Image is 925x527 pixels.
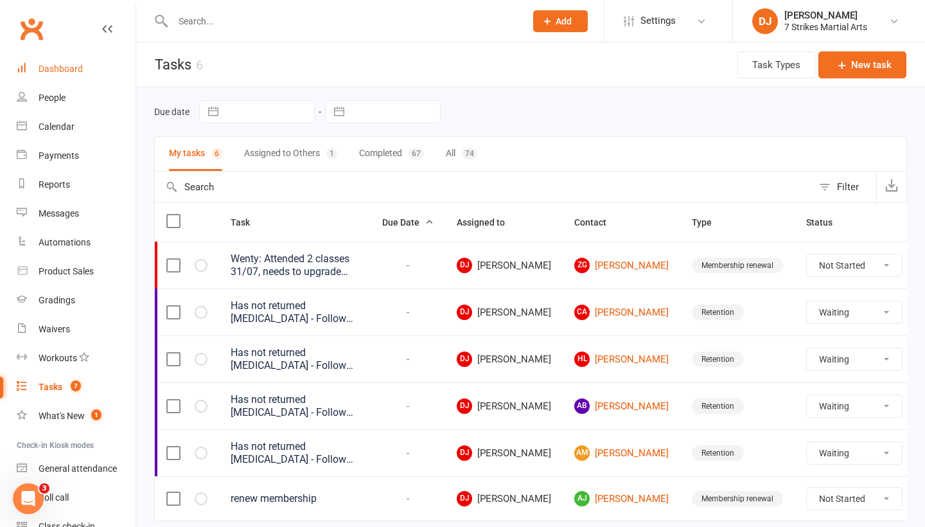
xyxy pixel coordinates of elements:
[837,179,859,195] div: Filter
[39,208,79,219] div: Messages
[155,172,813,202] input: Search
[17,112,136,141] a: Calendar
[382,401,434,412] div: -
[806,217,847,228] span: Status
[39,463,117,474] div: General attendance
[231,215,264,230] button: Task
[17,170,136,199] a: Reports
[818,51,906,78] button: New task
[39,266,94,276] div: Product Sales
[806,215,847,230] button: Status
[17,228,136,257] a: Automations
[244,137,337,171] button: Assigned to Others1
[231,253,359,278] div: Wenty: Attended 2 classes 31/07, needs to upgrade membership as already attends 2 classes at [GEO...
[136,42,203,87] h1: Tasks
[574,398,590,414] span: AB
[692,215,726,230] button: Type
[457,217,519,228] span: Assigned to
[737,51,815,78] button: Task Types
[359,137,424,171] button: Completed67
[71,380,81,391] span: 7
[574,352,669,367] a: HL[PERSON_NAME]
[231,440,359,466] div: Has not returned [MEDICAL_DATA] - Follow up
[784,10,867,21] div: [PERSON_NAME]
[211,148,222,159] div: 6
[17,199,136,228] a: Messages
[196,57,203,73] div: 6
[533,10,588,32] button: Add
[39,179,70,190] div: Reports
[15,13,48,45] a: Clubworx
[640,6,676,35] span: Settings
[382,215,434,230] button: Due Date
[39,295,75,305] div: Gradings
[39,353,77,363] div: Workouts
[231,393,359,419] div: Has not returned [MEDICAL_DATA] - Follow up (and [PERSON_NAME])
[692,491,783,506] div: Membership renewal
[17,55,136,84] a: Dashboard
[39,150,79,161] div: Payments
[574,445,590,461] span: AM
[39,411,85,421] div: What's New
[39,492,69,503] div: Roll call
[231,299,359,325] div: Has not returned [MEDICAL_DATA] - Follow up (and [PERSON_NAME])
[574,258,669,273] a: ZG[PERSON_NAME]
[382,260,434,271] div: -
[17,344,136,373] a: Workouts
[574,352,590,367] span: HL
[17,373,136,402] a: Tasks 7
[813,172,876,202] button: Filter
[462,148,477,159] div: 74
[326,148,337,159] div: 1
[457,352,472,367] span: DJ
[39,324,70,334] div: Waivers
[17,84,136,112] a: People
[169,12,516,30] input: Search...
[457,352,551,367] span: [PERSON_NAME]
[39,483,49,494] span: 3
[39,237,91,247] div: Automations
[574,491,590,506] span: AJ
[457,445,472,461] span: DJ
[457,491,472,506] span: DJ
[457,445,551,461] span: [PERSON_NAME]
[382,494,434,505] div: -
[457,305,551,320] span: [PERSON_NAME]
[574,217,621,228] span: Contact
[409,148,424,159] div: 67
[39,64,83,74] div: Dashboard
[39,121,75,132] div: Calendar
[574,305,669,320] a: CA[PERSON_NAME]
[39,382,62,392] div: Tasks
[692,217,726,228] span: Type
[457,398,472,414] span: DJ
[752,8,778,34] div: DJ
[692,305,744,320] div: Retention
[574,258,590,273] span: ZG
[382,307,434,318] div: -
[382,448,434,459] div: -
[169,137,222,171] button: My tasks6
[17,257,136,286] a: Product Sales
[457,258,472,273] span: DJ
[457,305,472,320] span: DJ
[17,315,136,344] a: Waivers
[457,398,551,414] span: [PERSON_NAME]
[574,445,669,461] a: AM[PERSON_NAME]
[457,491,551,506] span: [PERSON_NAME]
[457,215,519,230] button: Assigned to
[556,16,572,26] span: Add
[231,346,359,372] div: Has not returned [MEDICAL_DATA] - Follow up (and Lachlan)
[692,258,783,273] div: Membership renewal
[574,491,669,506] a: AJ[PERSON_NAME]
[574,305,590,320] span: CA
[692,398,744,414] div: Retention
[446,137,477,171] button: All74
[13,483,44,514] iframe: Intercom live chat
[17,483,136,512] a: Roll call
[91,409,101,420] span: 1
[784,21,867,33] div: 7 Strikes Martial Arts
[17,141,136,170] a: Payments
[574,215,621,230] button: Contact
[39,93,66,103] div: People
